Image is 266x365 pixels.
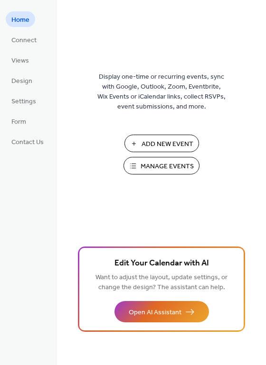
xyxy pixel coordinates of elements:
a: Contact Us [6,134,49,149]
span: Manage Events [141,162,194,172]
button: Add New Event [124,135,199,152]
span: Settings [11,97,36,107]
span: Connect [11,36,37,46]
span: Edit Your Calendar with AI [114,257,209,270]
span: Views [11,56,29,66]
a: Form [6,113,32,129]
button: Manage Events [123,157,199,174]
span: Contact Us [11,137,44,147]
span: Open AI Assistant [129,308,181,318]
span: Design [11,76,32,86]
a: Design [6,73,38,88]
a: Home [6,11,35,27]
span: Form [11,117,26,127]
a: Views [6,52,35,68]
span: Want to adjust the layout, update settings, or change the design? The assistant can help. [95,271,228,294]
span: Add New Event [142,139,193,149]
a: Connect [6,32,42,47]
a: Settings [6,93,42,109]
span: Display one-time or recurring events, sync with Google, Outlook, Zoom, Eventbrite, Wix Events or ... [97,72,226,112]
button: Open AI Assistant [114,301,209,322]
span: Home [11,15,29,25]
